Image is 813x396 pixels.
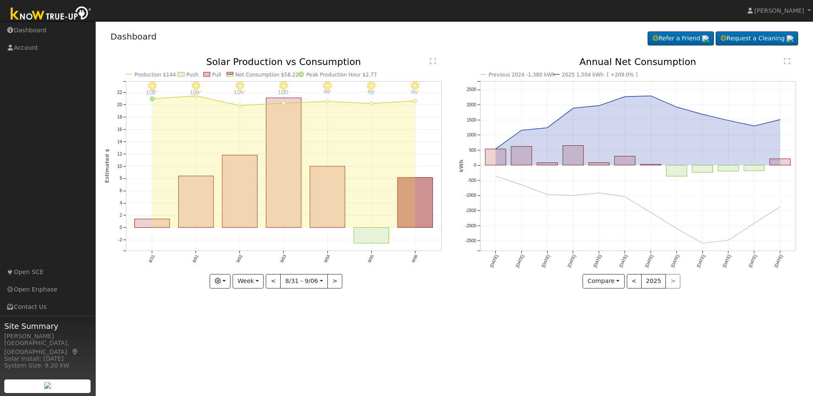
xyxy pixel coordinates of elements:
button: Week [233,274,264,289]
div: [PERSON_NAME] [4,332,91,341]
text: 9/05 [367,254,375,264]
p: 94° [408,90,423,95]
button: < [266,274,281,289]
text: Production $144 [134,72,176,78]
button: 8/31 - 9/06 [280,274,328,289]
text: 9/04 [323,254,331,264]
i: 9/06 - Clear [411,82,419,90]
text: 4 [119,201,122,206]
text: 8 [119,176,122,181]
i: 9/02 - Clear [236,82,244,90]
rect: onclick="" [222,155,257,227]
text: 9/01 [191,254,199,264]
circle: onclick="" [150,97,154,101]
rect: onclick="" [266,98,301,227]
p: 100° [276,90,291,95]
span: Site Summary [4,320,91,332]
img: retrieve [702,35,709,42]
button: > [327,274,342,289]
div: Solar Install: [DATE] [4,354,91,363]
img: retrieve [787,35,793,42]
text: 16 [117,127,122,132]
p: 104° [188,90,203,95]
rect: onclick="" [178,176,213,227]
i: 9/05 - Clear [367,82,375,90]
circle: onclick="" [194,94,198,98]
text: -2 [118,238,122,242]
text:  [430,58,436,65]
text: 6 [119,189,122,193]
i: 8/31 - Clear [148,82,156,90]
img: retrieve [44,382,51,389]
circle: onclick="" [370,102,373,105]
circle: onclick="" [282,102,285,105]
rect: onclick="" [134,219,169,228]
text: 9/02 [235,254,243,264]
text: Net Consumption $58.22 [235,72,298,78]
text: 9/03 [279,254,287,264]
text: 10 [117,164,122,169]
text: Peak Production Hour $2.77 [306,72,377,78]
text: Estimated $ [104,149,110,183]
text: 22 [117,90,122,95]
text: 14 [117,139,122,144]
rect: onclick="" [354,228,389,243]
i: 9/03 - Clear [279,82,288,90]
p: 104° [232,90,247,95]
text: Pull [212,72,221,78]
p: 103° [145,90,159,95]
text: 9/06 [411,254,418,264]
a: Map [71,348,79,355]
text: 8/31 [148,254,155,264]
text: 0 [119,225,122,230]
a: Refer a Friend [648,31,714,46]
img: Know True-Up [6,5,96,24]
div: System Size: 9.20 kW [4,361,91,370]
circle: onclick="" [238,104,242,107]
i: 9/04 - Clear [323,82,332,90]
rect: onclick="" [310,166,345,227]
text: 20 [117,102,122,107]
circle: onclick="" [326,100,329,103]
text: 18 [117,115,122,119]
a: Dashboard [111,31,157,42]
circle: onclick="" [413,99,417,103]
span: [PERSON_NAME] [754,7,804,14]
text: Push [186,72,198,78]
p: 96° [364,90,378,95]
p: 99° [320,90,335,95]
div: [GEOGRAPHIC_DATA], [GEOGRAPHIC_DATA] [4,339,91,356]
text: Solar Production vs Consumption [206,57,361,67]
rect: onclick="" [398,178,432,228]
i: 9/01 - Clear [192,82,200,90]
text: 12 [117,152,122,156]
text: 2 [119,213,122,218]
a: Request a Cleaning [716,31,798,46]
